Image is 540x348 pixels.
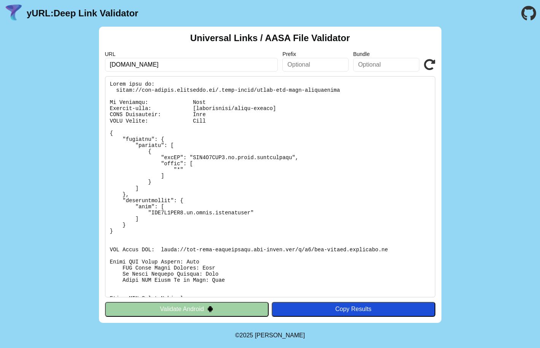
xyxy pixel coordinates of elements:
[353,51,419,57] label: Bundle
[272,302,435,316] button: Copy Results
[353,58,419,72] input: Optional
[190,33,350,43] h2: Universal Links / AASA File Validator
[105,51,278,57] label: URL
[105,58,278,72] input: Required
[4,3,24,23] img: yURL Logo
[276,306,432,313] div: Copy Results
[255,332,305,338] a: Michael Ibragimchayev's Personal Site
[240,332,253,338] span: 2025
[105,302,269,316] button: Validate Android
[105,76,435,297] pre: Lorem ipsu do: sitam://con-adipis.elitseddo.ei/.temp-incid/utlab-etd-magn-aliquaenima Mi Veniamqu...
[207,306,213,312] img: droidIcon.svg
[282,51,349,57] label: Prefix
[235,323,305,348] footer: ©
[282,58,349,72] input: Optional
[27,8,138,19] a: yURL:Deep Link Validator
